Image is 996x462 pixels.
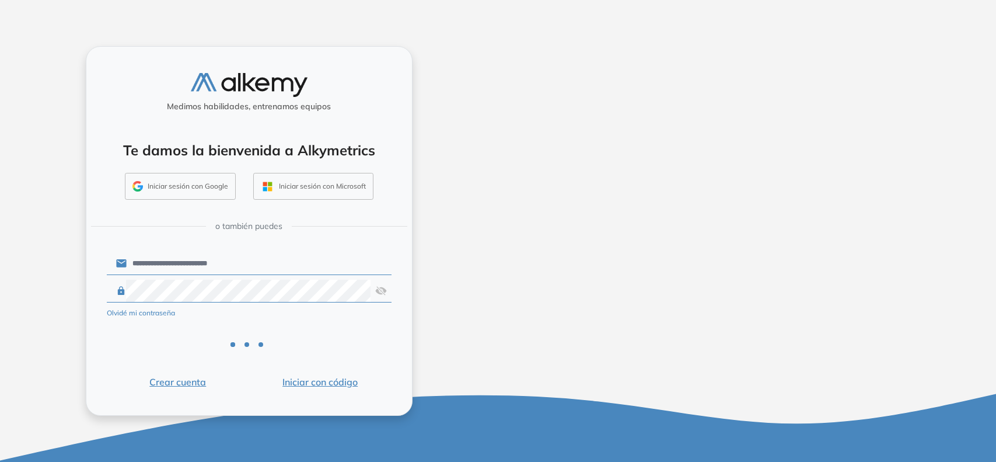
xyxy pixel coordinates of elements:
img: GMAIL_ICON [132,181,143,192]
button: Crear cuenta [107,375,249,389]
button: Iniciar con código [249,375,392,389]
img: OUTLOOK_ICON [261,180,274,193]
img: asd [375,280,387,302]
button: Olvidé mi contraseña [107,308,175,318]
h5: Medimos habilidades, entrenamos equipos [91,102,407,112]
button: Iniciar sesión con Microsoft [253,173,373,200]
h4: Te damos la bienvenida a Alkymetrics [102,142,397,159]
img: logo-alkemy [191,73,307,97]
button: Iniciar sesión con Google [125,173,236,200]
span: o también puedes [215,220,282,232]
